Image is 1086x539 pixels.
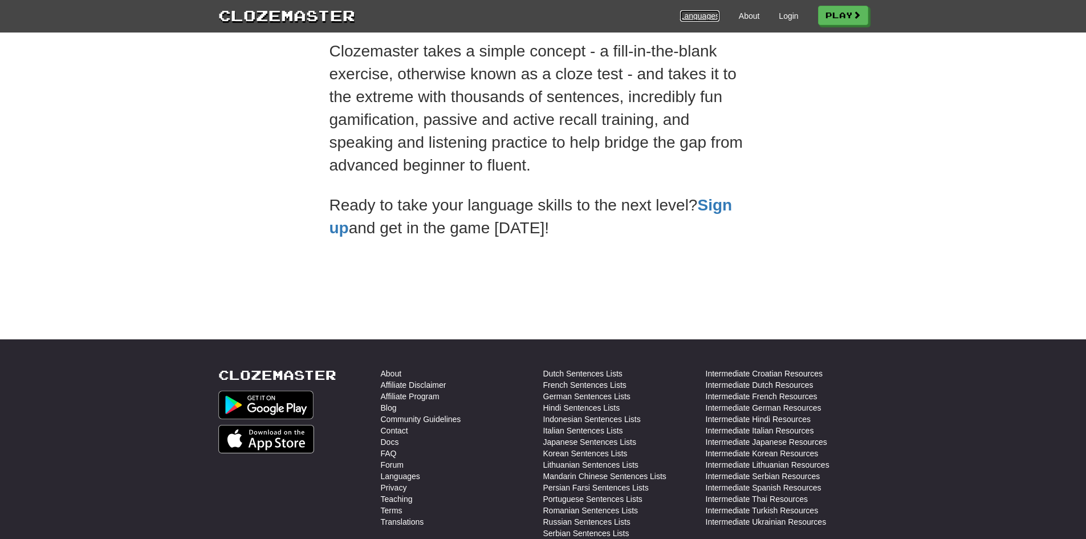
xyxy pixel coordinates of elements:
[381,368,402,379] a: About
[543,482,649,493] a: Persian Farsi Sentences Lists
[706,391,817,402] a: Intermediate French Resources
[543,516,631,528] a: Russian Sentences Lists
[543,505,638,516] a: Romanian Sentences Lists
[218,368,336,382] a: Clozemaster
[706,425,814,436] a: Intermediate Italian Resources
[779,10,798,22] a: Login
[680,10,719,22] a: Languages
[706,471,820,482] a: Intermediate Serbian Resources
[218,425,315,453] img: Get it on App Store
[543,436,636,448] a: Japanese Sentences Lists
[543,425,623,436] a: Italian Sentences Lists
[706,368,823,379] a: Intermediate Croatian Resources
[818,6,868,25] a: Play
[381,425,408,436] a: Contact
[739,10,760,22] a: About
[543,368,623,379] a: Dutch Sentences Lists
[381,436,399,448] a: Docs
[218,391,314,419] img: Get it on Google Play
[381,516,424,528] a: Translations
[706,459,829,471] a: Intermediate Lithuanian Resources
[706,402,821,414] a: Intermediate German Resources
[381,471,420,482] a: Languages
[543,459,638,471] a: Lithuanian Sentences Lists
[706,493,808,505] a: Intermediate Thai Resources
[381,391,440,402] a: Affiliate Program
[706,505,819,516] a: Intermediate Turkish Resources
[543,471,666,482] a: Mandarin Chinese Sentences Lists
[330,40,757,177] p: Clozemaster takes a simple concept - a fill-in-the-blank exercise, otherwise known as a cloze tes...
[543,414,641,425] a: Indonesian Sentences Lists
[706,414,811,425] a: Intermediate Hindi Resources
[381,448,397,459] a: FAQ
[381,505,402,516] a: Terms
[543,402,620,414] a: Hindi Sentences Lists
[381,459,404,471] a: Forum
[543,493,642,505] a: Portuguese Sentences Lists
[381,402,397,414] a: Blog
[706,379,814,391] a: Intermediate Dutch Resources
[543,379,627,391] a: French Sentences Lists
[330,196,733,237] a: Sign up
[381,482,407,493] a: Privacy
[543,528,629,539] a: Serbian Sentences Lists
[330,194,757,240] p: Ready to take your language skills to the next level? and get in the game [DATE]!
[706,436,827,448] a: Intermediate Japanese Resources
[381,493,413,505] a: Teaching
[218,5,355,26] a: Clozemaster
[543,391,631,402] a: German Sentences Lists
[706,448,819,459] a: Intermediate Korean Resources
[381,379,446,391] a: Affiliate Disclaimer
[706,516,827,528] a: Intermediate Ukrainian Resources
[381,414,461,425] a: Community Guidelines
[543,448,628,459] a: Korean Sentences Lists
[706,482,821,493] a: Intermediate Spanish Resources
